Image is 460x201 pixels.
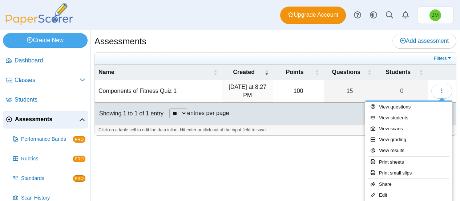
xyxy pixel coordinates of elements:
a: Share [365,179,452,190]
a: Alerts [398,7,413,23]
a: View grading [365,134,452,145]
span: Jessica Morgan [432,13,439,18]
a: View questions [365,102,452,112]
a: Jessica Morgan [417,7,453,24]
a: View scans [365,123,452,134]
span: Upgrade Account [288,11,338,19]
a: Print small slips [365,168,452,179]
a: PaperScorer [3,20,76,26]
a: View students [365,112,452,123]
a: Upgrade Account [280,7,346,24]
span: Jessica Morgan [429,9,441,21]
img: PaperScorer [3,3,76,25]
a: View results [365,145,452,156]
a: Print sheets [365,157,452,168]
a: Edit [365,190,452,201]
